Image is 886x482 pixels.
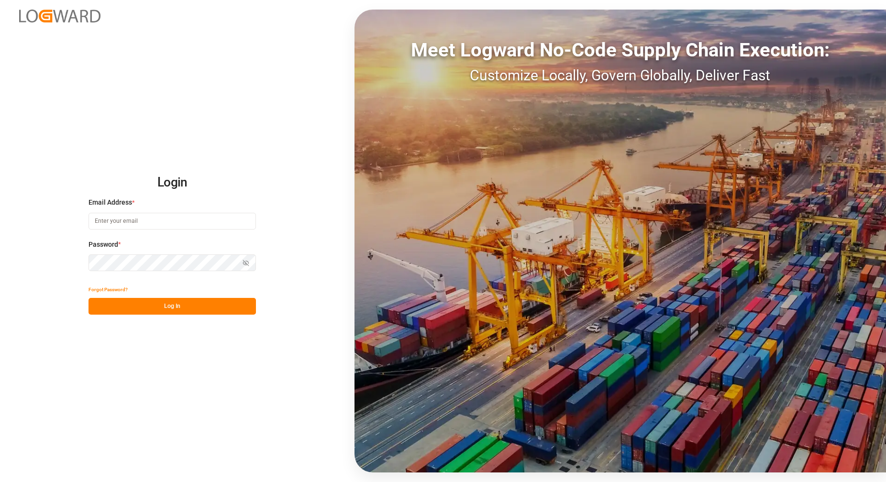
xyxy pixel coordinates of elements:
[89,281,128,298] button: Forgot Password?
[19,10,100,22] img: Logward_new_orange.png
[89,197,132,208] span: Email Address
[89,298,256,315] button: Log In
[89,240,118,250] span: Password
[89,167,256,198] h2: Login
[89,213,256,230] input: Enter your email
[354,65,886,86] div: Customize Locally, Govern Globally, Deliver Fast
[354,36,886,65] div: Meet Logward No-Code Supply Chain Execution:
